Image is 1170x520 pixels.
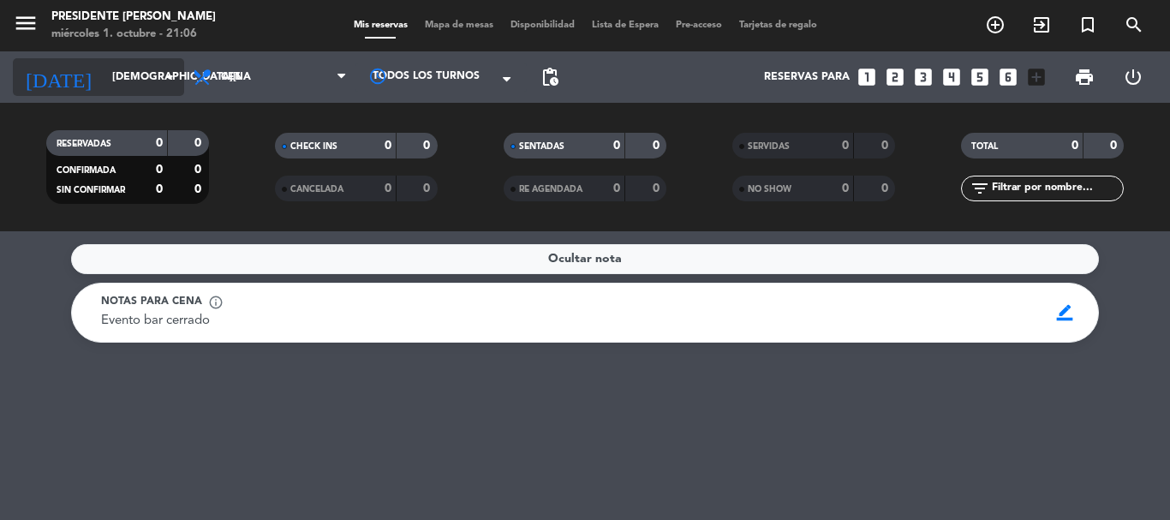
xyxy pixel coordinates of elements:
[156,137,163,149] strong: 0
[101,294,202,311] span: Notas para cena
[13,10,39,36] i: menu
[881,140,892,152] strong: 0
[51,9,216,26] div: Presidente [PERSON_NAME]
[502,21,583,30] span: Disponibilidad
[208,295,224,310] span: info_outline
[194,183,205,195] strong: 0
[1077,15,1098,35] i: turned_in_not
[1031,15,1052,35] i: exit_to_app
[583,21,667,30] span: Lista de Espera
[731,21,826,30] span: Tarjetas de regalo
[159,67,180,87] i: arrow_drop_down
[1124,15,1144,35] i: search
[748,185,791,194] span: NO SHOW
[653,140,663,152] strong: 0
[990,179,1123,198] input: Filtrar por nombre...
[290,185,343,194] span: CANCELADA
[57,186,125,194] span: SIN CONFIRMAR
[194,164,205,176] strong: 0
[156,164,163,176] strong: 0
[912,66,934,88] i: looks_3
[653,182,663,194] strong: 0
[540,67,560,87] span: pending_actions
[13,10,39,42] button: menu
[519,185,582,194] span: RE AGENDADA
[1074,67,1095,87] span: print
[101,314,210,327] span: Evento bar cerrado
[842,140,849,152] strong: 0
[764,71,850,83] span: Reservas para
[1110,140,1120,152] strong: 0
[1025,66,1048,88] i: add_box
[997,66,1019,88] i: looks_6
[971,142,998,151] span: TOTAL
[881,182,892,194] strong: 0
[1123,67,1143,87] i: power_settings_new
[423,182,433,194] strong: 0
[13,58,104,96] i: [DATE]
[345,21,416,30] span: Mis reservas
[385,140,391,152] strong: 0
[416,21,502,30] span: Mapa de mesas
[856,66,878,88] i: looks_one
[613,140,620,152] strong: 0
[613,182,620,194] strong: 0
[1108,51,1157,103] div: LOG OUT
[969,66,991,88] i: looks_5
[57,166,116,175] span: CONFIRMADA
[940,66,963,88] i: looks_4
[423,140,433,152] strong: 0
[194,137,205,149] strong: 0
[548,249,622,269] span: Ocultar nota
[57,140,111,148] span: RESERVADAS
[385,182,391,194] strong: 0
[970,178,990,199] i: filter_list
[290,142,337,151] span: CHECK INS
[221,71,251,83] span: Cena
[884,66,906,88] i: looks_two
[985,15,1006,35] i: add_circle_outline
[842,182,849,194] strong: 0
[519,142,564,151] span: SENTADAS
[1048,296,1082,329] span: border_color
[1072,140,1078,152] strong: 0
[51,26,216,43] div: miércoles 1. octubre - 21:06
[156,183,163,195] strong: 0
[667,21,731,30] span: Pre-acceso
[748,142,790,151] span: SERVIDAS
